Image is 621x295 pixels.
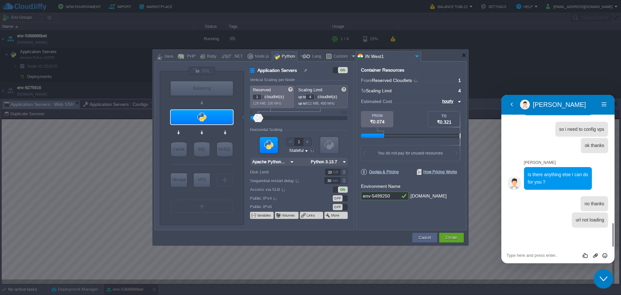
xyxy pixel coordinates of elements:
span: Quotas & Pricing [361,169,399,175]
button: Volumes [282,213,296,218]
div: Create New Layer [171,200,233,213]
button: Create [446,234,457,241]
div: FROM [361,114,393,118]
div: ON [338,187,348,193]
label: Disk Limit [250,169,316,176]
label: Sequential restart delay [250,177,316,184]
div: VPS [194,173,210,186]
div: GB [333,169,340,175]
div: SQL [194,142,210,156]
div: .NET [231,52,243,62]
span: Scaling Limit [298,87,322,92]
div: Balancing [171,81,233,96]
div: Container Resources [361,68,404,73]
span: From [361,78,372,83]
span: Reserved [253,87,271,92]
p: cloudlet(s) [253,93,292,99]
span: How Pricing Works [417,169,457,175]
div: PHP [185,52,196,62]
div: Custom [332,52,350,62]
div: Python [280,52,295,62]
span: ₹0.074 [370,119,385,124]
label: Access via SLB [250,186,316,193]
div: SQL Databases [194,142,210,156]
span: 1 [458,78,461,83]
div: .[DOMAIN_NAME] [409,192,447,200]
div: Storage Containers [171,173,187,187]
button: Variables [257,213,272,218]
div: TO [428,114,460,118]
span: Estimated Cost [361,98,392,105]
div: NoSQL Databases [217,142,233,156]
div: Vertical Scaling per Node [250,78,297,82]
iframe: To enrich screen reader interactions, please activate Accessibility in Grammarly extension settings [501,95,615,263]
div: sec [332,177,340,184]
span: Reserved Cloudlets [372,78,418,83]
span: up to [298,95,306,99]
div: Create New Layer [217,173,233,186]
label: Public IPv4 [250,195,316,202]
div: 512 [341,110,347,114]
div: Java [162,52,173,62]
div: Application Servers [171,110,233,124]
div: Cache [171,142,187,156]
span: 512 MiB, 400 MHz [306,101,335,105]
div: Elastic VPS [194,173,210,187]
span: To [361,88,366,93]
p: cloudlet(s) [298,93,345,99]
button: Cancel [419,234,431,241]
label: Public IPv6 [250,203,316,210]
iframe: To enrich screen reader interactions, please activate Accessibility in Grammarly extension settings [594,269,615,289]
div: 0 [250,110,252,114]
span: ₹0.321 [437,119,452,125]
span: up to [298,101,306,105]
div: OFF [333,195,343,201]
button: More [331,213,340,218]
label: Environment Name [361,184,400,189]
div: ON [338,67,348,73]
div: Load Balancer [171,81,233,96]
button: Links [307,213,316,218]
span: 128 MiB, 100 MHz [253,101,282,105]
div: Lang [310,52,321,62]
div: Storage [171,173,187,186]
div: OFF [333,204,343,210]
div: Horizontal Scaling [250,128,284,132]
div: Ruby [205,52,217,62]
span: 4 [458,88,461,93]
span: Scaling Limit [366,88,392,93]
div: Node.js [253,52,269,62]
div: NoSQL [217,142,233,156]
